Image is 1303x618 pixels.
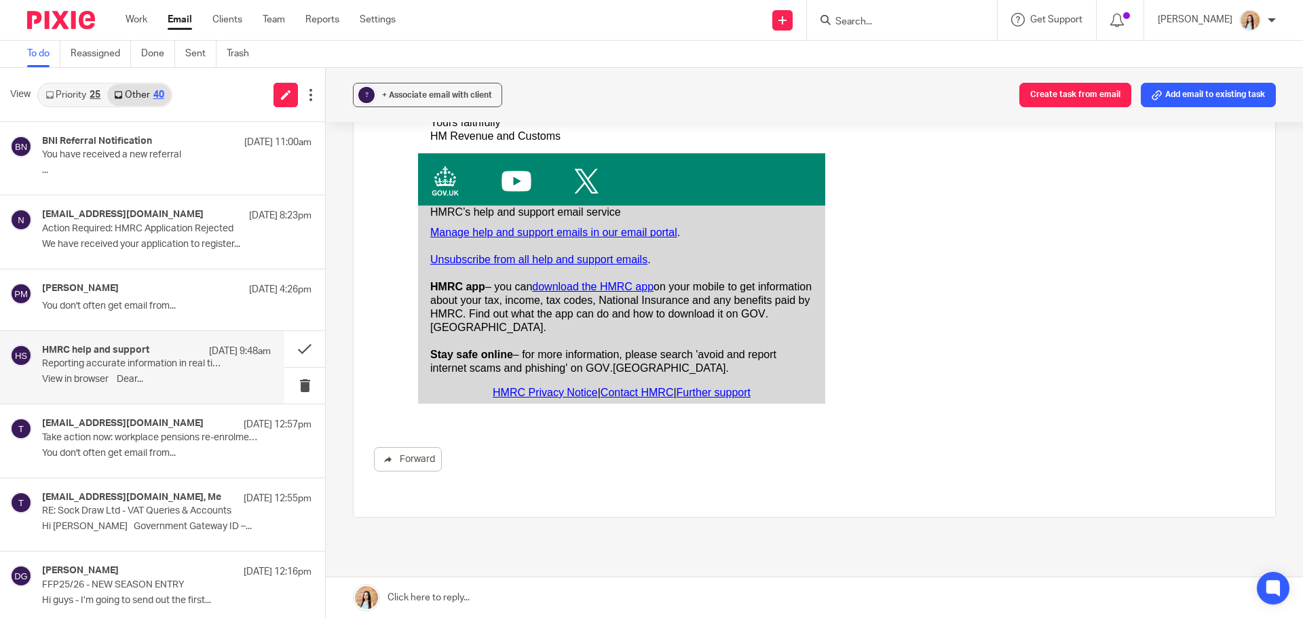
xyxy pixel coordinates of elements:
a: Team [263,13,285,26]
span: to find out about: [12,366,392,378]
a: Forward [374,447,442,471]
img: svg%3E [10,492,32,514]
p: [DATE] 4:26pm [249,283,311,296]
img: svg%3E [10,209,32,231]
div: 25 [90,90,100,100]
span: • [26,323,31,334]
span: + Associate email with client [382,91,492,99]
a: View in browser [166,7,238,19]
span: why, when, and how to send a Full Payment Submission (FPS) and an Employer Payment Summary (EPS) [37,294,376,319]
img: Pixie [27,11,95,29]
button: Add email to existing task [1141,83,1276,107]
p: [DATE] 8:23pm [249,209,311,223]
span: • [26,397,31,408]
h4: [EMAIL_ADDRESS][DOMAIN_NAME], Me [42,492,221,503]
p: You have received a new referral [42,149,258,161]
a: Reports [305,13,339,26]
span: View [10,88,31,102]
span: Employer filing obligations [12,252,138,264]
a: Priority25 [39,84,107,106]
p: FFP25/26 - NEW SEASON ENTRY [42,579,258,591]
img: svg%3E [10,345,32,366]
span: exceptions [37,323,90,334]
img: svg%3E [10,136,32,157]
input: Search [834,16,956,28]
span: key dates and payments after leaving [37,339,217,350]
span: You’ll also find short videos on HMRC’s YouTube channel, including: [12,440,339,452]
p: [DATE] 12:16pm [244,565,311,579]
h4: [EMAIL_ADDRESS][DOMAIN_NAME] [42,418,204,429]
h4: [EMAIL_ADDRESS][DOMAIN_NAME] [42,209,204,220]
h4: [PERSON_NAME] [42,565,119,577]
span: • [26,471,31,482]
a: HMRC’s YouTube channel [182,499,309,510]
img: Linkedin%20Posts%20-%20Client%20success%20stories%20(1).png [1239,9,1261,31]
p: [DATE] 11:00am [244,136,311,149]
div: ? [358,87,375,103]
img: svg%3E [10,418,32,440]
a: Settings [360,13,396,26]
span: Dear customer, [12,144,86,155]
p: [PERSON_NAME] [1158,13,1232,26]
p: [DATE] 12:57pm [244,418,311,431]
span: Get Support [1030,15,1082,24]
p: [DATE] 9:48am [209,345,271,358]
h4: [PERSON_NAME] [42,283,119,294]
a: Email [168,13,192,26]
a: Work [126,13,147,26]
a: Clients [212,13,242,26]
span: • [26,294,31,306]
a: Done [141,41,175,67]
p: You don't often get email from... [42,301,311,312]
p: View in browser﻿ Dear... [42,374,271,385]
span: • [26,412,31,424]
a: Trash [227,41,259,67]
img: svg%3E [10,283,32,305]
span: Getting payroll information right [12,353,163,364]
a: How do I use payroll software to send reports to HMRC? [37,455,309,467]
h4: HMRC help and support [42,345,149,356]
span: Submitting accurate and timely reports helps us correctly match your employees’ tax and National ... [12,144,364,250]
button: ? + Associate email with client [353,83,502,107]
p: Reporting accurate information in real time [42,358,225,370]
img: svg%3E [10,565,32,587]
span: Finally, don’t miss out! Subscribe to and you’ll be the first to know about our new videos. Yours... [12,499,388,564]
span: • [26,339,31,350]
a: Register for this webinar about getting payroll information right [12,366,311,378]
span: how to provide accurate information to HMRC [37,381,257,393]
span: You can , during which we’ll look at: [12,266,389,291]
a: register for this webinar about employer filing obligations [51,266,322,277]
p: Take action now: workplace pensions re-enrolment [42,432,258,444]
p: Hi [PERSON_NAME] Government Gateway ID –... [42,521,311,533]
p: You don't often get email from... [42,448,311,459]
div: 40 [153,90,164,100]
p: Hi guys - I’m going to send out the first... [42,595,311,606]
p: Action Required: HMRC Application Rejected [42,223,258,235]
a: To do [27,41,60,67]
a: Reassigned [71,41,131,67]
h4: BNI Referral Notification [42,136,152,147]
a: When and how to pay PAYE [37,471,173,482]
a: Other40 [107,84,170,106]
p: RE: Sock Draw Ltd - VAT Queries & Accounts [42,505,258,517]
p: ... [42,165,311,176]
button: Create task from email [1019,83,1131,107]
span: tips to help you get the information needed [37,412,242,424]
span: common mistakes in payroll information and how to avoid them [37,397,340,408]
p: We have received your application to register... [42,239,311,250]
a: Sent [185,41,216,67]
p: [DATE] 12:55pm [244,492,311,505]
span: • [26,455,31,467]
span: • [26,381,31,393]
